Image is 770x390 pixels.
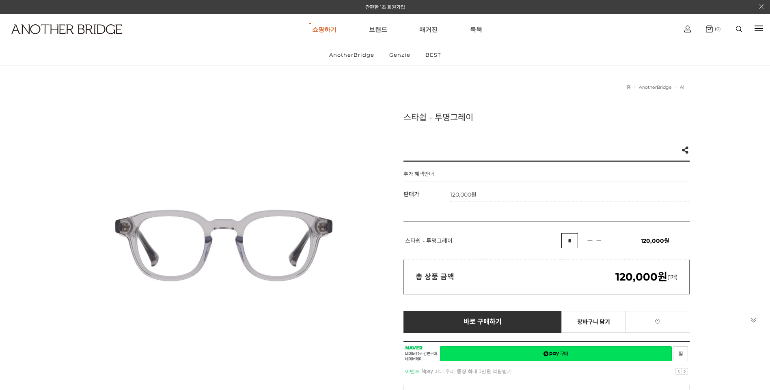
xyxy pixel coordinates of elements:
[403,170,434,182] h4: 추가 혜택안내
[440,346,672,361] a: 새창
[403,311,562,333] a: 바로 구매하기
[706,26,713,32] img: cart
[627,84,631,90] a: 홈
[706,26,721,32] a: (0)
[615,274,677,280] span: (1개)
[418,44,448,65] a: BEST
[403,222,562,260] td: 스타쉽 - 투명그레이
[450,191,477,198] strong: 120,000원
[322,44,381,65] a: AnotherBridge
[403,191,419,198] span: 판매가
[470,15,482,44] a: 룩북
[365,4,405,10] a: 간편한 1초 회원가입
[684,26,691,32] img: cart
[561,311,626,333] a: 장바구니 담기
[11,24,122,34] img: logo
[713,26,721,32] span: (0)
[405,369,420,374] strong: 이벤트
[4,24,120,54] a: logo
[369,15,387,44] a: 브랜드
[680,84,686,90] a: All
[593,237,604,244] img: 수량감소
[416,272,454,281] strong: 총 상품 금액
[673,346,688,361] a: 새창
[584,237,596,245] img: 수량증가
[81,103,367,388] img: 5b8648fee4eb26d86f70942d5629f5f9.jpg
[736,26,742,32] img: search
[403,111,690,123] h3: 스타쉽 - 투명그레이
[615,270,667,283] em: 120,000원
[641,237,669,244] span: 120,000원
[639,84,672,90] a: AnotherBridge
[382,44,417,65] a: Genzie
[422,369,512,374] a: Npay 머니 우리 통장 최대 1만원 적립받기
[419,15,438,44] a: 매거진
[312,15,336,44] a: 쇼핑하기
[464,318,502,326] span: 바로 구매하기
